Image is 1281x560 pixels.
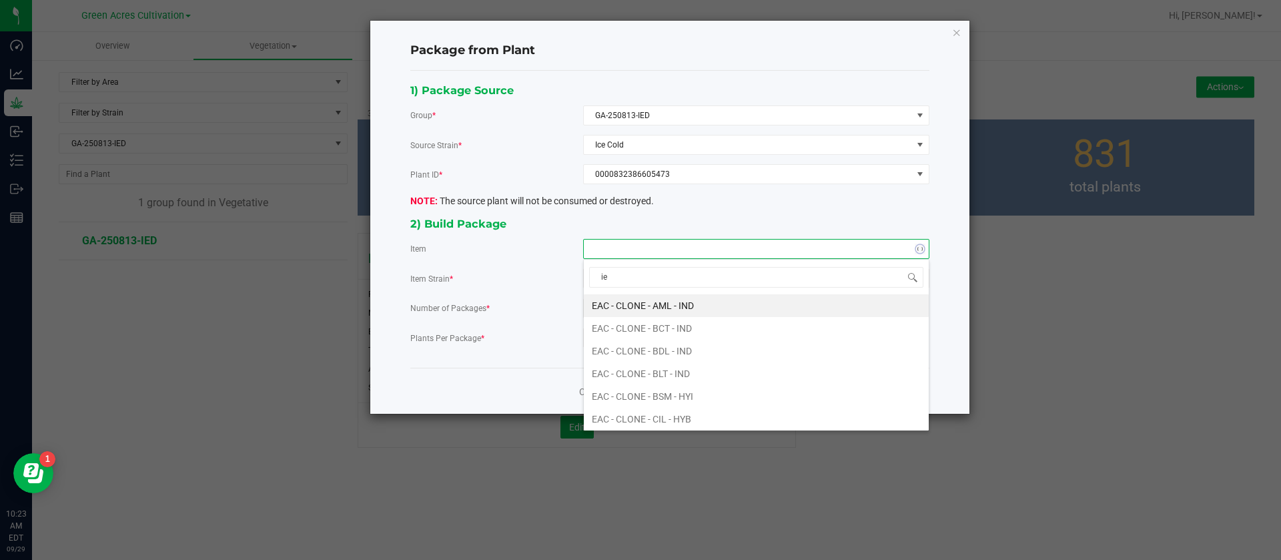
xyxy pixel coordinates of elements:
span: 1) Package Source [410,83,514,97]
iframe: Resource center [13,453,53,493]
iframe: Resource center unread badge [39,451,55,467]
span: Plants Per Package [410,334,481,343]
span: Item [410,244,426,254]
li: EAC - CLONE - BSM - HYI [584,385,929,408]
span: Source Strain [410,141,462,150]
li: EAC - CLONE - BDL - IND [584,340,929,362]
h4: Package from Plant [410,42,929,59]
li: EAC - CLONE - CIL - HYB [584,408,929,431]
li: EAC - CLONE - AML - IND [584,294,929,317]
li: EAC - CLONE - BLT - IND [584,362,929,385]
span: Plant ID [410,170,442,180]
a: Cancel [579,385,607,398]
span: Ice Cold [584,135,912,154]
span: The source plant will not be consumed or destroyed. [410,196,654,206]
span: 0000832386605473 [584,165,912,184]
span: Item Strain [410,274,453,284]
li: EAC - CLONE - BCT - IND [584,317,929,340]
span: 2) Build Package [410,217,506,230]
span: Group [410,111,436,120]
span: GA-250813-IED [584,106,912,125]
span: Number of Packages [410,304,490,313]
